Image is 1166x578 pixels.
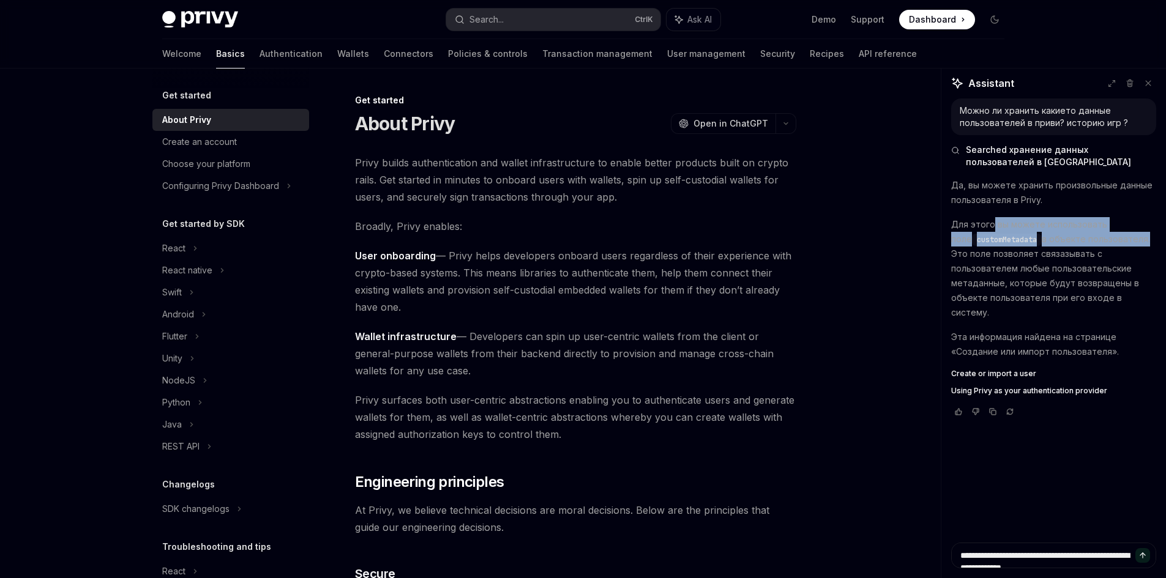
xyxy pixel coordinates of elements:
a: Create an account [152,131,309,153]
a: Using Privy as your authentication provider [951,386,1156,396]
a: Choose your platform [152,153,309,175]
p: Эта информация найдена на странице «Создание или импорт пользователя». [951,330,1156,359]
div: Configuring Privy Dashboard [162,179,279,193]
div: Android [162,307,194,322]
span: Privy builds authentication and wallet infrastructure to enable better products built on crypto r... [355,154,796,206]
div: REST API [162,439,200,454]
span: At Privy, we believe technical decisions are moral decisions. Below are the principles that guide... [355,502,796,536]
a: Security [760,39,795,69]
h5: Changelogs [162,477,215,492]
div: About Privy [162,113,211,127]
a: Demo [812,13,836,26]
span: Ctrl K [635,15,653,24]
div: React [162,241,185,256]
span: Dashboard [909,13,956,26]
span: Privy surfaces both user-centric abstractions enabling you to authenticate users and generate wal... [355,391,796,443]
span: Broadly, Privy enables: [355,218,796,235]
div: Choose your platform [162,157,250,171]
button: Search...CtrlK [446,9,660,31]
span: Ask AI [687,13,712,26]
a: Transaction management [542,39,652,69]
div: Get started [355,94,796,106]
span: Assistant [968,76,1014,91]
div: NodeJS [162,373,195,388]
div: Flutter [162,329,187,344]
a: Support [851,13,884,26]
span: Using Privy as your authentication provider [951,386,1107,396]
span: customMetadata [977,235,1037,245]
a: Dashboard [899,10,975,29]
button: Open in ChatGPT [671,113,775,134]
h1: About Privy [355,113,455,135]
div: Можно ли хранить какието данные пользователей в приви? историю игр ? [960,105,1148,129]
button: Send message [1135,548,1150,563]
a: Connectors [384,39,433,69]
h5: Get started by SDK [162,217,245,231]
div: Search... [469,12,504,27]
div: SDK changelogs [162,502,230,516]
div: Swift [162,285,182,300]
a: Create or import a user [951,369,1156,379]
div: Python [162,395,190,410]
a: API reference [859,39,917,69]
img: dark logo [162,11,238,28]
span: — Privy helps developers onboard users regardless of their experience with crypto-based systems. ... [355,247,796,316]
p: Для этого вы можете использовать поле в объекте пользователя. Это поле позволяет связазывать с по... [951,217,1156,320]
a: Welcome [162,39,201,69]
span: — Developers can spin up user-centric wallets from the client or general-purpose wallets from the... [355,328,796,379]
span: Searched хранение данных пользователей в [GEOGRAPHIC_DATA] [966,144,1156,168]
a: About Privy [152,109,309,131]
span: Create or import a user [951,369,1036,379]
a: Wallets [337,39,369,69]
a: Basics [216,39,245,69]
a: Recipes [810,39,844,69]
div: Create an account [162,135,237,149]
h5: Get started [162,88,211,103]
strong: Wallet infrastructure [355,330,457,343]
button: Ask AI [667,9,720,31]
div: Unity [162,351,182,366]
a: Policies & controls [448,39,528,69]
strong: User onboarding [355,250,436,262]
div: Java [162,417,182,432]
span: Open in ChatGPT [693,117,768,130]
button: Searched хранение данных пользователей в [GEOGRAPHIC_DATA] [951,144,1156,168]
span: Engineering principles [355,472,504,492]
button: Toggle dark mode [985,10,1004,29]
p: Да, вы можете хранить произвольные данные пользователя в Privy. [951,178,1156,207]
div: React native [162,263,212,278]
a: Authentication [260,39,323,69]
a: User management [667,39,746,69]
h5: Troubleshooting and tips [162,539,271,554]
